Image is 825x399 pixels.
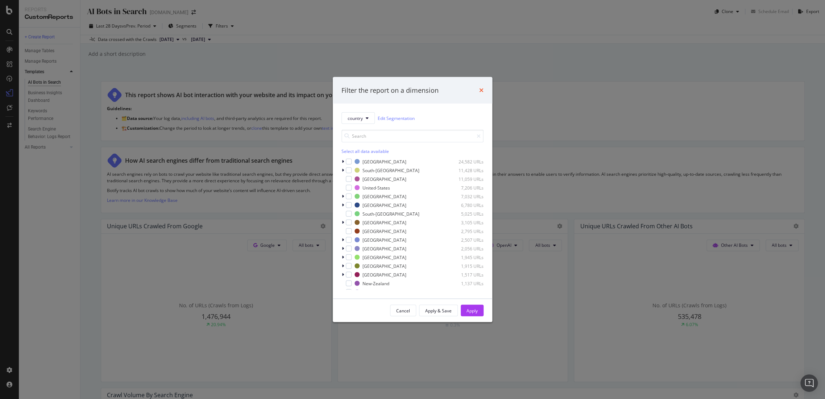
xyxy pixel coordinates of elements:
div: modal [333,77,492,322]
button: Apply [461,305,484,316]
div: Apply & Save [425,307,452,313]
div: South-[GEOGRAPHIC_DATA] [362,167,419,173]
div: 2,507 URLs [448,237,484,243]
div: 24,582 URLs [448,158,484,165]
div: [GEOGRAPHIC_DATA] [362,271,406,278]
div: Open Intercom Messenger [800,374,818,392]
div: [GEOGRAPHIC_DATA] [362,219,406,225]
div: [GEOGRAPHIC_DATA] [362,237,406,243]
input: Search [341,130,484,142]
button: Cancel [390,305,416,316]
div: 2,795 URLs [448,228,484,234]
button: country [341,112,375,124]
div: [GEOGRAPHIC_DATA] [362,289,406,295]
div: Select all data available [341,148,484,154]
div: 7,206 URLs [448,184,484,191]
div: United-States [362,184,390,191]
div: 2,056 URLs [448,245,484,252]
a: Edit Segmentation [378,114,415,122]
div: Apply [467,307,478,313]
div: 1,137 URLs [448,280,484,286]
div: 1,017 URLs [448,289,484,295]
div: [GEOGRAPHIC_DATA] [362,158,406,165]
div: [GEOGRAPHIC_DATA] [362,254,406,260]
div: 6,780 URLs [448,202,484,208]
div: [GEOGRAPHIC_DATA] [362,228,406,234]
div: [GEOGRAPHIC_DATA] [362,245,406,252]
div: times [479,86,484,95]
div: 1,915 URLs [448,263,484,269]
div: 3,105 URLs [448,219,484,225]
div: 1,517 URLs [448,271,484,278]
div: 5,025 URLs [448,211,484,217]
div: [GEOGRAPHIC_DATA] [362,263,406,269]
div: South-[GEOGRAPHIC_DATA] [362,211,419,217]
div: 11,428 URLs [448,167,484,173]
div: 11,059 URLs [448,176,484,182]
span: country [348,115,363,121]
div: 1,945 URLs [448,254,484,260]
div: New-Zealand [362,280,389,286]
div: [GEOGRAPHIC_DATA] [362,176,406,182]
div: 7,032 URLs [448,193,484,199]
div: Cancel [396,307,410,313]
button: Apply & Save [419,305,458,316]
div: Filter the report on a dimension [341,86,439,95]
div: [GEOGRAPHIC_DATA] [362,202,406,208]
div: [GEOGRAPHIC_DATA] [362,193,406,199]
